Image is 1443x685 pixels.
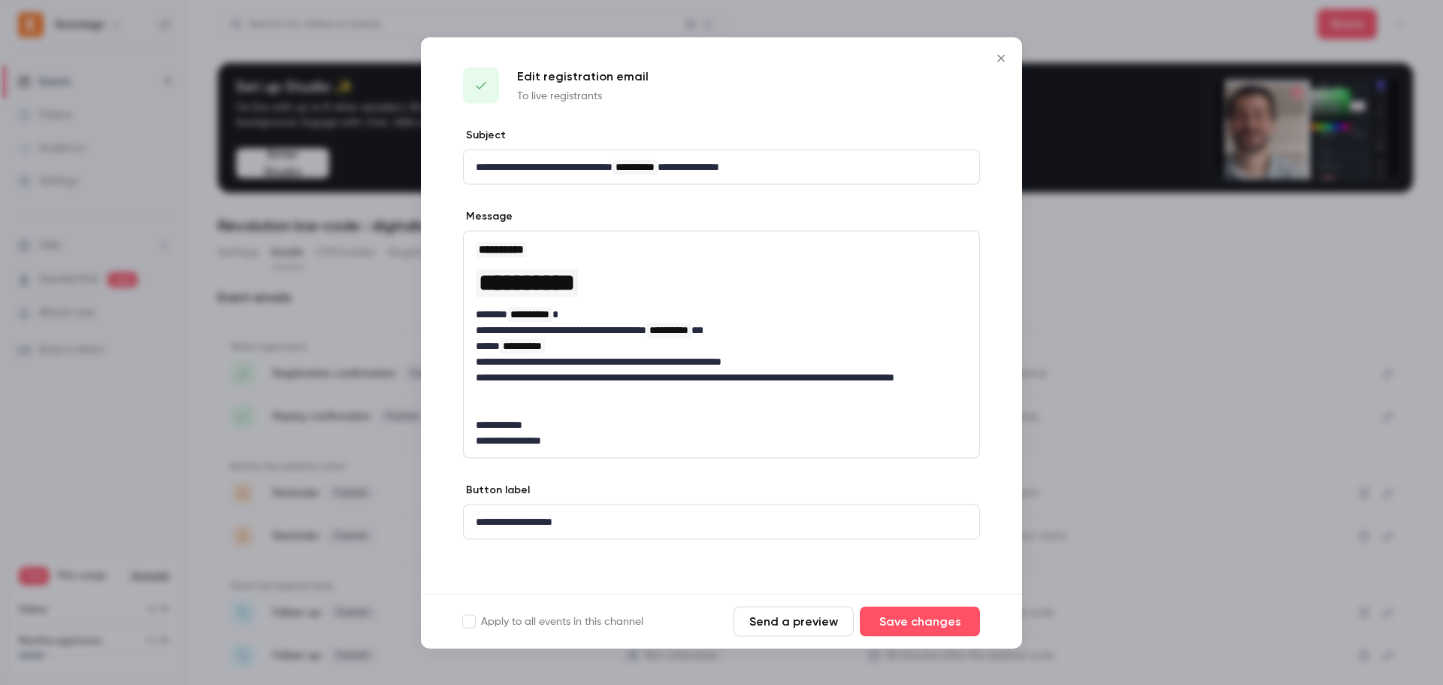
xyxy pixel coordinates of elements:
[986,43,1016,73] button: Close
[463,482,530,497] label: Button label
[464,231,979,457] div: editor
[463,208,513,223] label: Message
[463,127,506,142] label: Subject
[517,88,649,103] p: To live registrants
[517,67,649,85] p: Edit registration email
[464,505,979,538] div: editor
[734,606,854,636] button: Send a preview
[464,150,979,183] div: editor
[860,606,980,636] button: Save changes
[463,614,643,629] label: Apply to all events in this channel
